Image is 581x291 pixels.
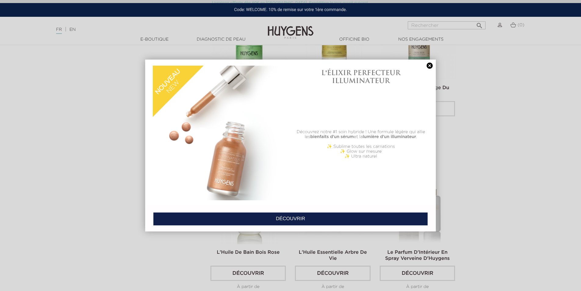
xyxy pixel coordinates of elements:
p: ✨ Glow sur mesure [294,149,428,154]
p: Découvrez notre #1 soin hybride ! Une formule légère qui allie les et la . [294,129,428,139]
a: DÉCOUVRIR [153,212,428,226]
h1: L'ÉLIXIR PERFECTEUR ILLUMINATEUR [294,69,428,85]
p: ✨ Sublime toutes les carnations [294,144,428,149]
b: lumière d'un illuminateur [363,135,416,139]
b: bienfaits d'un sérum [310,135,354,139]
p: ✨ Ultra naturel [294,154,428,159]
